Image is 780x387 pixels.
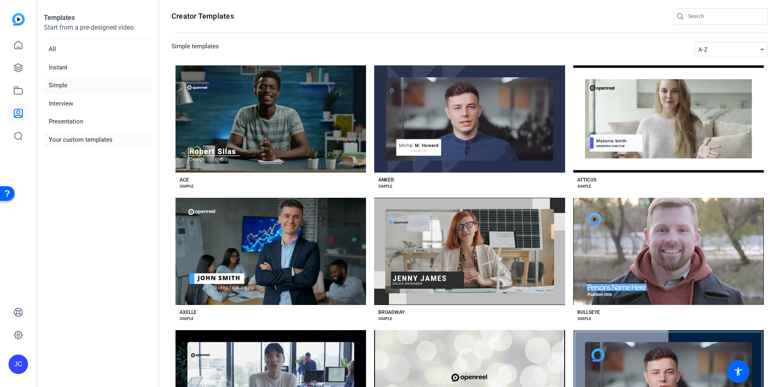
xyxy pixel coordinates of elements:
[378,177,394,183] div: ANKER
[44,113,152,130] li: Presentation
[180,316,194,322] div: SIMPLE
[180,309,197,316] div: AXELLE
[374,198,565,305] button: Template image
[698,46,707,53] span: A-Z
[171,11,234,21] h1: Creator Templates
[44,23,152,39] p: Start from a pre-designed video
[577,309,600,316] div: BULLSEYE
[688,11,761,21] input: Search
[374,65,565,173] button: Template image
[175,65,366,173] button: Template image
[180,183,194,190] div: SIMPLE
[175,198,366,305] button: Template image
[171,42,219,57] h3: Simple templates
[573,198,764,305] button: Template image
[733,367,743,376] mat-icon: accessibility
[44,132,152,148] li: Your custom templates
[44,14,75,22] strong: Templates
[44,59,152,76] li: Instant
[577,316,591,322] div: SIMPLE
[573,65,764,173] button: Template image
[9,355,28,374] div: JC
[378,183,392,190] div: SIMPLE
[378,309,405,316] div: BROADWAY
[44,41,152,58] li: All
[577,183,591,190] div: SIMPLE
[44,95,152,112] li: Interview
[577,177,596,183] div: ATTICUS
[12,13,25,26] img: blue-gradient.svg
[378,316,392,322] div: SIMPLE
[180,177,189,183] div: ACE
[44,77,152,94] li: Simple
